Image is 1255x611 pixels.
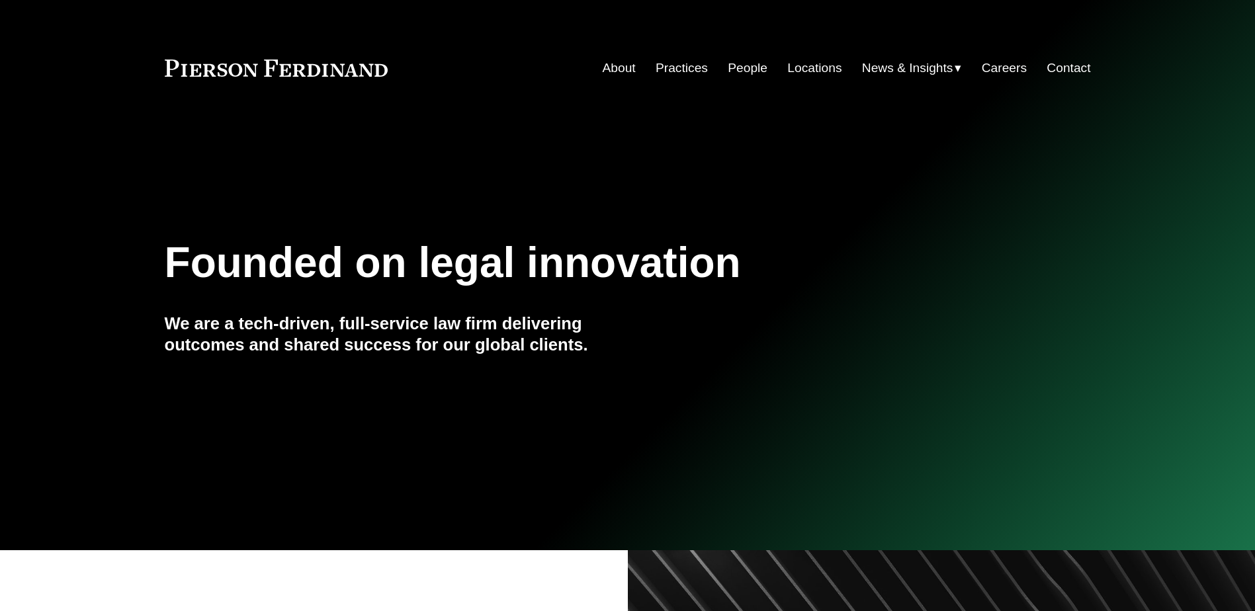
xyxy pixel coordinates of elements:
a: About [603,56,636,81]
a: folder dropdown [862,56,962,81]
a: Locations [787,56,842,81]
span: News & Insights [862,57,953,80]
a: Practices [656,56,708,81]
a: Contact [1047,56,1090,81]
a: Careers [982,56,1027,81]
h1: Founded on legal innovation [165,239,937,287]
h4: We are a tech-driven, full-service law firm delivering outcomes and shared success for our global... [165,313,628,356]
a: People [728,56,767,81]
